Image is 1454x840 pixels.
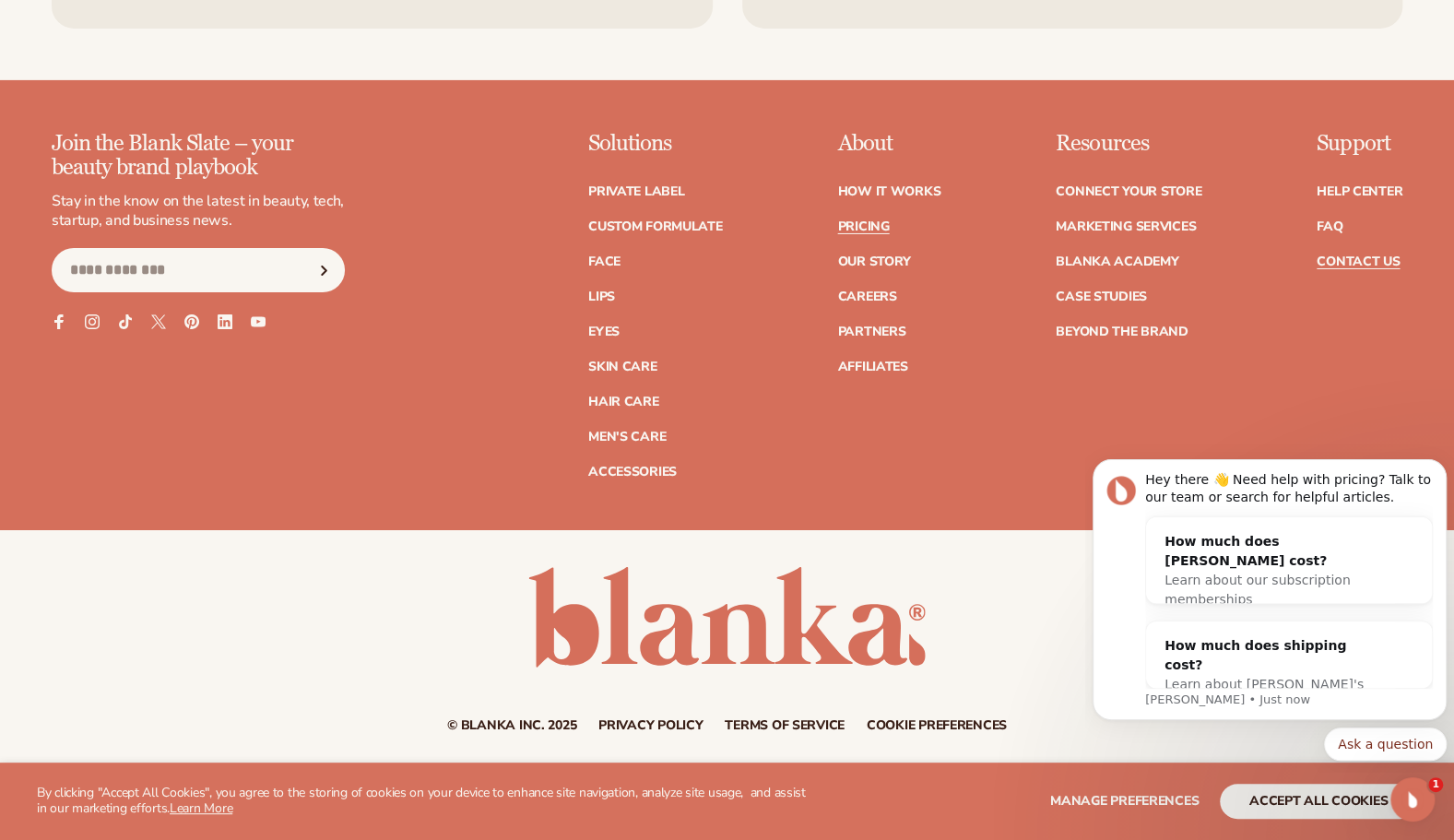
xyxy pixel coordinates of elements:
span: Manage preferences [1050,792,1199,810]
small: © Blanka Inc. 2025 [447,716,576,734]
a: Careers [837,290,896,303]
a: Eyes [588,325,620,338]
a: Pricing [837,220,889,233]
a: Affiliates [837,361,907,373]
p: Solutions [588,132,723,156]
a: Learn More [170,799,232,817]
a: Face [588,255,621,268]
span: 1 [1428,777,1443,792]
p: By clicking "Accept All Cookies", you agree to the storing of cookies on your device to enhance s... [37,786,813,817]
iframe: Intercom live chat [1390,777,1435,822]
button: Subscribe [303,248,344,292]
a: Skin Care [588,361,656,373]
p: Stay in the know on the latest in beauty, tech, startup, and business news. [52,192,345,231]
a: Help Center [1317,185,1402,198]
a: FAQ [1317,220,1342,233]
a: Hair Care [588,396,658,408]
iframe: Intercom notifications message [1085,444,1454,772]
a: Marketing services [1056,220,1196,233]
a: Men's Care [588,431,666,444]
a: Privacy policy [598,719,703,732]
a: Connect your store [1056,185,1201,198]
a: Private label [588,185,684,198]
p: Resources [1056,132,1201,156]
a: Beyond the brand [1056,325,1188,338]
p: About [837,132,940,156]
a: Contact Us [1317,255,1400,268]
button: Manage preferences [1050,784,1199,819]
a: Case Studies [1056,290,1147,303]
a: Accessories [588,466,677,479]
p: Join the Blank Slate – your beauty brand playbook [52,132,345,181]
a: How It Works [837,185,940,198]
a: Cookie preferences [867,719,1007,732]
a: Terms of service [725,719,845,732]
a: Blanka Academy [1056,255,1178,268]
a: Lips [588,290,615,303]
a: Custom formulate [588,220,723,233]
a: Our Story [837,255,910,268]
button: accept all cookies [1220,784,1417,819]
a: Partners [837,325,905,338]
p: Support [1317,132,1402,156]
